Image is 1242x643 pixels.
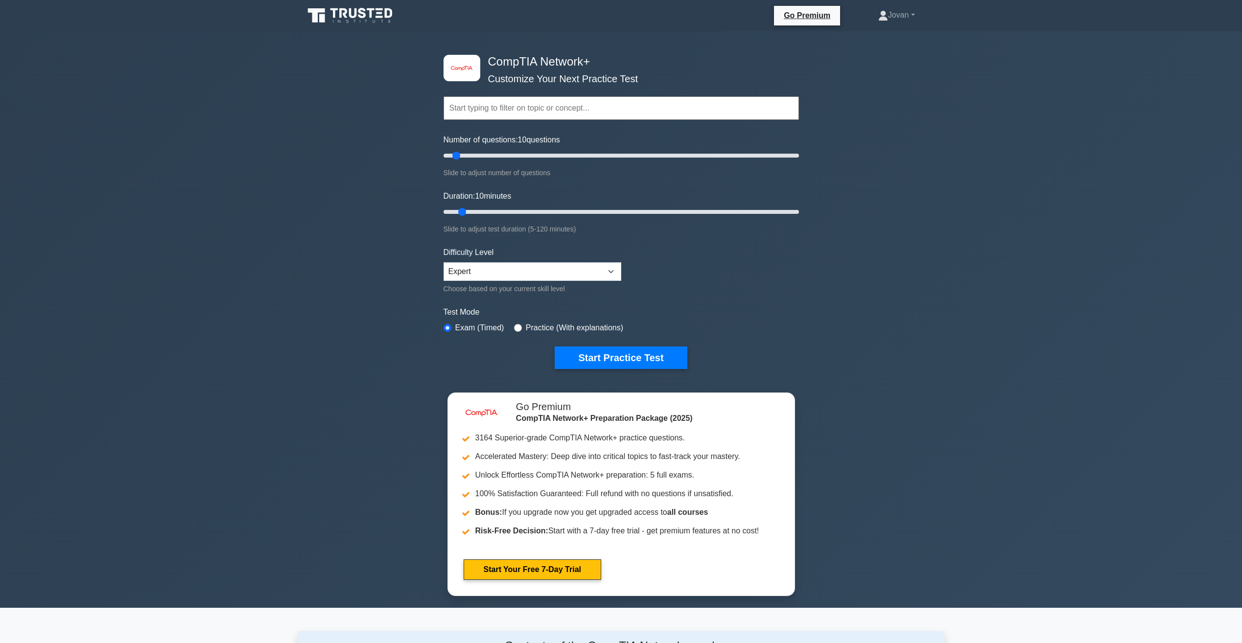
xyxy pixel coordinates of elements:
label: Test Mode [444,306,799,318]
a: Go Premium [778,9,836,22]
label: Duration: minutes [444,190,512,202]
span: 10 [475,192,484,200]
label: Practice (With explanations) [526,322,623,334]
a: Jovan [855,5,938,25]
div: Slide to adjust test duration (5-120 minutes) [444,223,799,235]
a: Start Your Free 7-Day Trial [464,559,601,580]
input: Start typing to filter on topic or concept... [444,96,799,120]
h4: CompTIA Network+ [484,55,751,69]
label: Number of questions: questions [444,134,560,146]
div: Slide to adjust number of questions [444,167,799,179]
span: 10 [518,136,527,144]
div: Choose based on your current skill level [444,283,621,295]
button: Start Practice Test [555,346,687,369]
label: Exam (Timed) [455,322,504,334]
label: Difficulty Level [444,247,494,258]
